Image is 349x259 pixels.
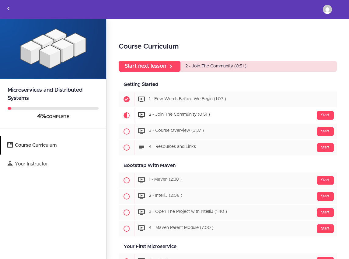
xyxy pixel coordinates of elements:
[119,189,337,204] a: Start 2 - IntelliJ (2:06 )
[149,129,204,133] span: 3 - Course Overview (3:37 )
[119,159,337,172] div: Bootstrap With Maven
[317,192,334,201] div: Start
[119,61,180,72] a: Start next lesson
[149,178,182,182] span: 1 - Maven (2:38 )
[119,91,134,107] span: Completed item
[317,127,334,136] div: Start
[119,42,337,52] h2: Course Curriculum
[149,210,227,214] span: 3 - Open The Project with IntelliJ (1:40 )
[1,155,106,173] a: Your Instructor
[8,113,99,121] div: COMPLETE
[119,205,337,220] a: Start 3 - Open The Project with IntelliJ (1:40 )
[119,91,337,107] a: Completed item 1 - Few Words Before We Begin (1:07 )
[119,107,134,123] span: Current item
[0,0,17,19] a: Back to courses
[149,226,214,230] span: 4 - Maven Parent Module (7:00 )
[37,113,46,119] span: 4%
[185,64,246,68] span: 2 - Join The Community (0:51 )
[119,124,337,139] a: Start 3 - Course Overview (3:37 )
[1,136,106,155] a: Course Curriculum
[149,194,182,198] span: 2 - IntelliJ (2:06 )
[119,107,337,123] a: Current item Start 2 - Join The Community (0:51 )
[317,224,334,233] div: Start
[317,176,334,185] div: Start
[317,111,334,120] div: Start
[119,140,337,155] a: Start 4 - Resources and Links
[119,240,337,254] div: Your First Microservice
[317,143,334,152] div: Start
[119,221,337,237] a: Start 4 - Maven Parent Module (7:00 )
[149,145,196,149] span: 4 - Resources and Links
[5,5,12,12] svg: Back to courses
[119,78,337,91] div: Getting Started
[317,208,334,217] div: Start
[149,97,226,101] span: 1 - Few Words Before We Begin (1:07 )
[119,172,337,188] a: Start 1 - Maven (2:38 )
[149,113,210,117] span: 2 - Join The Community (0:51 )
[323,5,332,14] img: bittukp2000@gmail.com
